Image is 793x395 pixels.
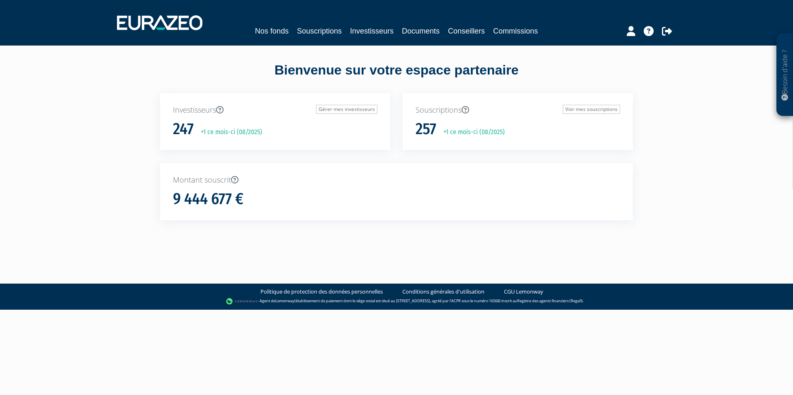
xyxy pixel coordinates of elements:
p: Souscriptions [416,105,620,116]
a: Souscriptions [297,25,342,37]
img: 1732889491-logotype_eurazeo_blanc_rvb.png [117,15,202,30]
p: Besoin d'aide ? [780,38,790,112]
a: Conditions générales d'utilisation [402,288,484,296]
p: +1 ce mois-ci (08/2025) [438,128,505,137]
img: logo-lemonway.png [226,297,258,306]
a: Voir mes souscriptions [563,105,620,114]
a: Commissions [493,25,538,37]
div: Bienvenue sur votre espace partenaire [154,61,639,93]
p: +1 ce mois-ci (08/2025) [195,128,262,137]
a: Nos fonds [255,25,289,37]
div: - Agent de (établissement de paiement dont le siège social est situé au [STREET_ADDRESS], agréé p... [8,297,785,306]
a: Registre des agents financiers (Regafi) [517,298,583,303]
a: Lemonway [275,298,294,303]
a: Investisseurs [350,25,394,37]
a: CGU Lemonway [504,288,543,296]
a: Documents [402,25,440,37]
p: Investisseurs [173,105,377,116]
a: Conseillers [448,25,485,37]
h1: 257 [416,120,436,138]
p: Montant souscrit [173,175,620,185]
a: Politique de protection des données personnelles [260,288,383,296]
h1: 247 [173,120,194,138]
a: Gérer mes investisseurs [316,105,377,114]
h1: 9 444 677 € [173,190,243,208]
